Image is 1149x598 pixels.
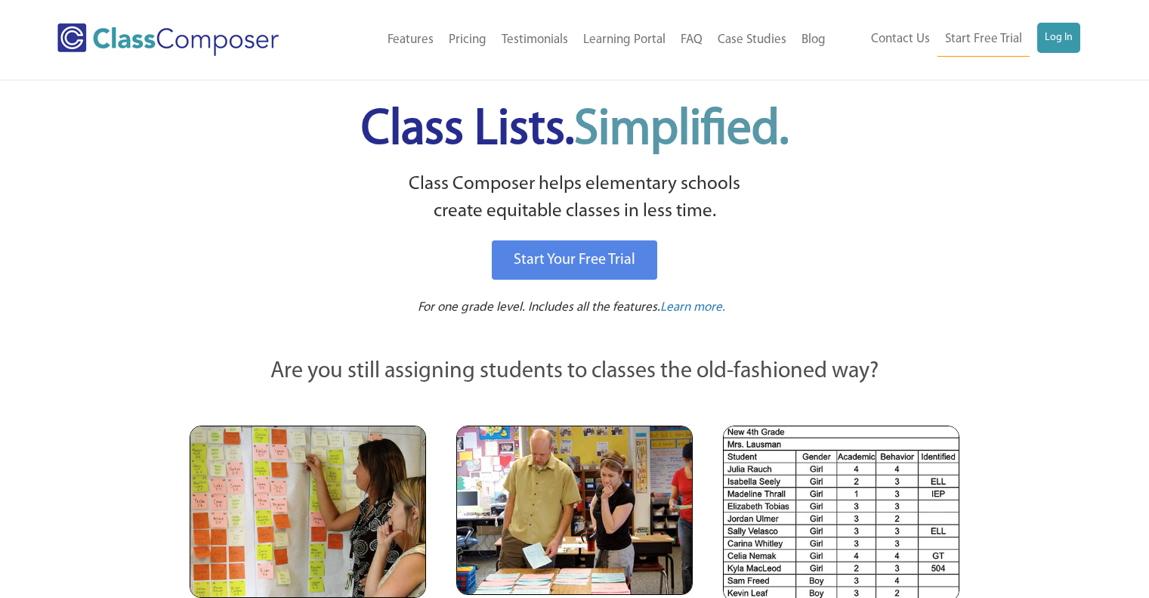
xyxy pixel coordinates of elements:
a: Testimonials [494,23,576,57]
a: Contact Us [863,23,937,56]
a: Learning Portal [576,23,673,57]
a: Start Your Free Trial [492,240,657,280]
p: Are you still assigning students to classes the old-fashioned way? [190,355,960,389]
a: Log In [1037,23,1080,53]
span: For one grade level. Includes all the features. [418,301,660,314]
a: Pricing [441,23,494,57]
a: Start Free Trial [937,23,1030,57]
img: Teachers Looking at Sticky Notes [190,426,426,598]
span: Class Lists. [361,106,789,155]
nav: Header Menu [833,23,1080,57]
span: Simplified. [574,106,789,155]
p: Class Composer helps elementary schools create equitable classes in less time. [187,171,962,226]
span: Learn more. [660,301,725,314]
img: Blue and Pink Paper Cards [456,426,693,594]
a: Blog [794,23,833,57]
a: FAQ [673,23,710,57]
a: Features [380,23,441,57]
nav: Header Menu [327,23,832,57]
a: Learn more. [660,299,725,318]
span: Start Your Free Trial [514,253,635,268]
img: Class Composer [57,23,279,56]
a: Case Studies [710,23,794,57]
